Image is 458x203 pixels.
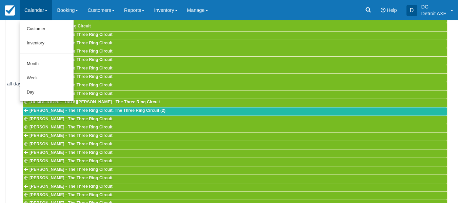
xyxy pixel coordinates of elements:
a: [PERSON_NAME] - The Three Ring Circuit [23,166,447,175]
a: [DEMOGRAPHIC_DATA][PERSON_NAME] - The Three Ring Circuit [23,99,447,107]
span: [PERSON_NAME] - The Three Ring Circuit [29,57,113,62]
span: [PERSON_NAME] - The Three Ring Circuit [29,176,113,180]
p: DG [421,3,446,10]
span: [PERSON_NAME] - The Three Ring Circuit [29,117,113,121]
a: Customer [20,22,74,36]
span: [PERSON_NAME] - The Three Ring Circuit [29,184,113,189]
span: [PERSON_NAME] - The Three Ring Circuit [29,41,113,45]
a: Inventory [20,36,74,50]
span: [PERSON_NAME] - The Three Ring Circuit [29,192,113,197]
a: Jemmi - The Three Ring Circuit [23,23,447,31]
a: [PERSON_NAME] - The Three Ring Circuit [23,141,447,149]
a: [PERSON_NAME] - The Three Ring Circuit [23,192,447,200]
span: Help [387,7,397,13]
a: [PERSON_NAME] - The Three Ring Circuit [23,116,447,124]
span: [PERSON_NAME] - The Three Ring Circuit [29,150,113,155]
a: [PERSON_NAME] - The Three Ring Circuit [23,74,447,82]
a: [PERSON_NAME] - The Three Ring Circuit [23,124,447,132]
span: [PERSON_NAME] - The Three Ring Circuit [29,159,113,163]
span: [DEMOGRAPHIC_DATA][PERSON_NAME] - The Three Ring Circuit [29,100,160,104]
a: [PERSON_NAME] - The Three Ring Circuit [23,175,447,183]
span: [PERSON_NAME] - The Three Ring Circuit [29,133,113,138]
a: [PERSON_NAME] - The Three Ring Circuit [23,65,447,73]
ul: Calendar [20,20,74,102]
a: Week [20,71,74,85]
div: D [406,5,417,16]
a: [PERSON_NAME] - The Three Ring Circuit [23,149,447,158]
span: Jemmi - The Three Ring Circuit [29,24,91,28]
span: [PERSON_NAME] - The Three Ring Circuit [29,125,113,129]
a: [PERSON_NAME] - The Three Ring Circuit [23,183,447,191]
p: Detroit AXE [421,10,446,17]
a: [PERSON_NAME] - The Three Ring Circuit, The Three Ring Circuit (2) [23,107,447,116]
span: [PERSON_NAME] - The Three Ring Circuit [29,167,113,172]
span: [PERSON_NAME] - The Three Ring Circuit [29,91,113,96]
a: [PERSON_NAME] - The Three Ring Circuit [23,32,447,40]
span: [PERSON_NAME] - The Three Ring Circuit [29,142,113,146]
a: [PERSON_NAME] - The Three Ring Circuit [23,90,447,99]
span: [PERSON_NAME] - The Three Ring Circuit [29,83,113,87]
span: [PERSON_NAME] - The Three Ring Circuit [29,74,113,79]
a: Month [20,57,74,71]
a: [PERSON_NAME] - The Three Ring Circuit [23,82,447,90]
a: [PERSON_NAME] - The Three Ring Circuit [23,158,447,166]
a: Day [20,85,74,100]
img: checkfront-main-nav-mini-logo.png [5,5,15,16]
a: [PERSON_NAME] - The Three Ring Circuit [23,57,447,65]
span: [PERSON_NAME] - The Three Ring Circuit [29,32,113,37]
span: [PERSON_NAME] - The Three Ring Circuit [29,66,113,70]
a: [PERSON_NAME] - The Three Ring Circuit [23,48,447,56]
a: [PERSON_NAME] - The Three Ring Circuit [23,133,447,141]
i: Help [381,8,385,13]
span: [PERSON_NAME] - The Three Ring Circuit [29,49,113,54]
span: [PERSON_NAME] - The Three Ring Circuit, The Three Ring Circuit (2) [29,108,165,113]
a: [PERSON_NAME] - The Three Ring Circuit [23,40,447,48]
